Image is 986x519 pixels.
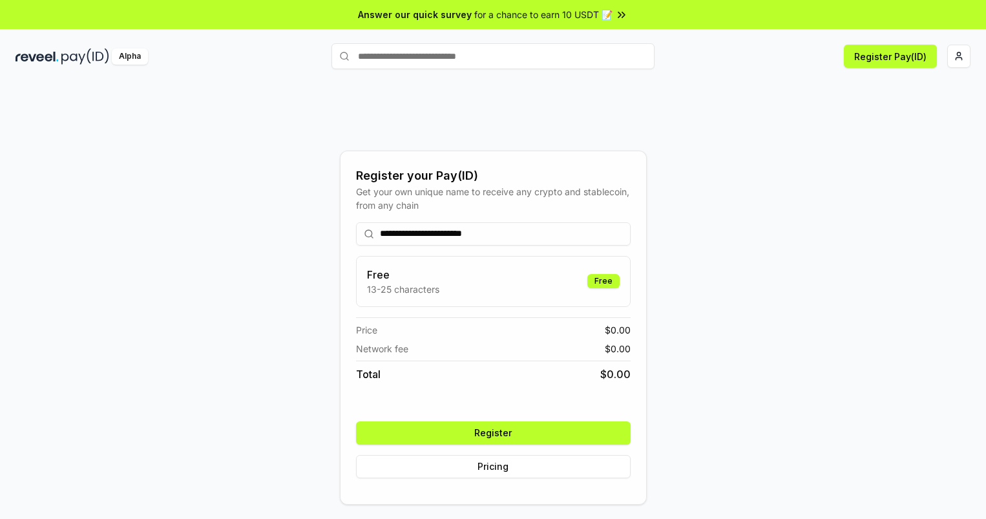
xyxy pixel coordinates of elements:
[600,366,631,382] span: $ 0.00
[61,48,109,65] img: pay_id
[356,323,377,337] span: Price
[358,8,472,21] span: Answer our quick survey
[356,366,381,382] span: Total
[367,282,439,296] p: 13-25 characters
[587,274,620,288] div: Free
[367,267,439,282] h3: Free
[356,167,631,185] div: Register your Pay(ID)
[605,323,631,337] span: $ 0.00
[356,421,631,445] button: Register
[16,48,59,65] img: reveel_dark
[605,342,631,355] span: $ 0.00
[356,455,631,478] button: Pricing
[356,342,408,355] span: Network fee
[844,45,937,68] button: Register Pay(ID)
[474,8,613,21] span: for a chance to earn 10 USDT 📝
[112,48,148,65] div: Alpha
[356,185,631,212] div: Get your own unique name to receive any crypto and stablecoin, from any chain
